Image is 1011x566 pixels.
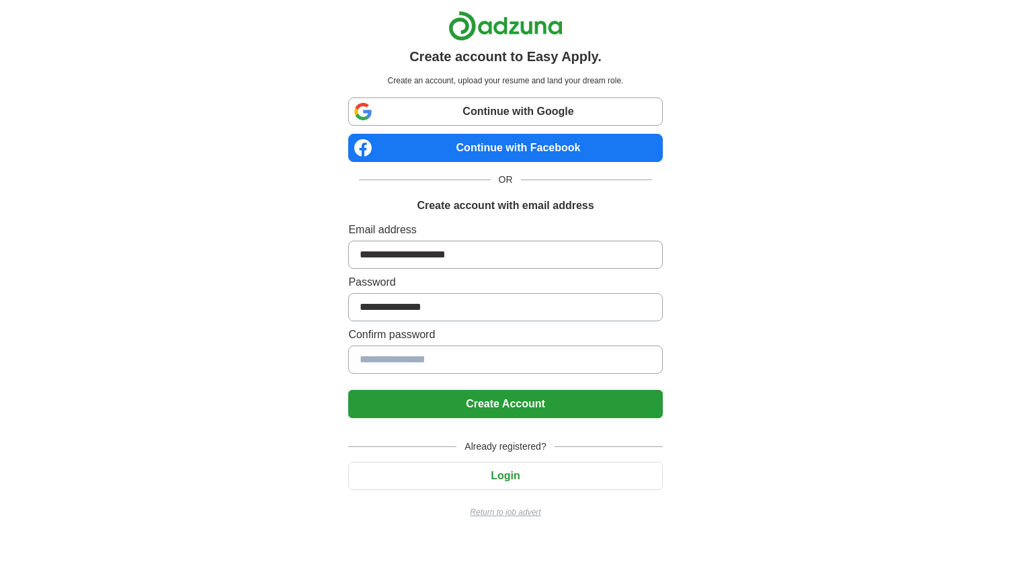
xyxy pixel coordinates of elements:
label: Confirm password [348,327,662,343]
label: Email address [348,222,662,238]
span: OR [491,173,521,187]
h1: Create account with email address [417,198,594,214]
button: Login [348,462,662,490]
a: Continue with Facebook [348,134,662,162]
img: Adzuna logo [448,11,563,41]
a: Return to job advert [348,506,662,518]
a: Continue with Google [348,97,662,126]
h1: Create account to Easy Apply. [409,46,602,67]
label: Password [348,274,662,290]
span: Already registered? [456,440,554,454]
a: Login [348,470,662,481]
button: Create Account [348,390,662,418]
p: Create an account, upload your resume and land your dream role. [351,75,659,87]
